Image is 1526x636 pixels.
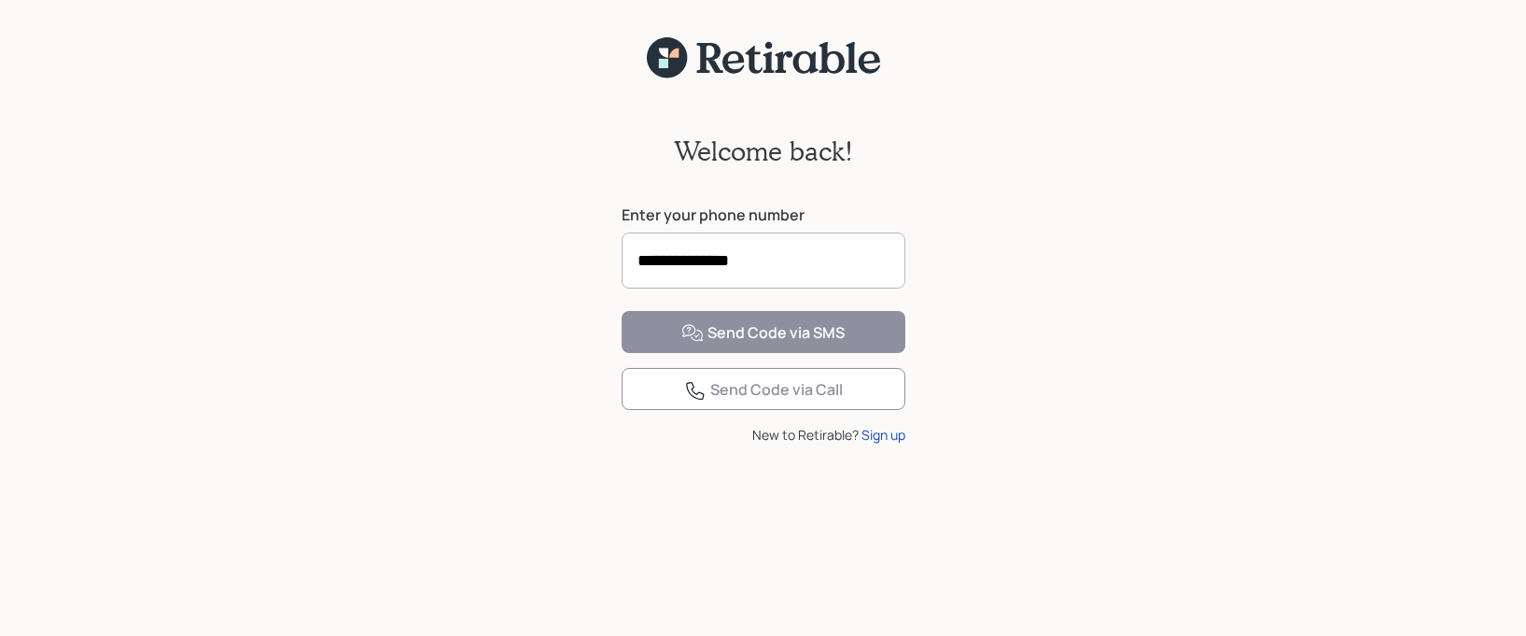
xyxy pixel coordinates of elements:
h2: Welcome back! [674,135,853,167]
label: Enter your phone number [622,205,905,225]
div: Sign up [861,425,905,445]
button: Send Code via Call [622,368,905,410]
button: Send Code via SMS [622,311,905,353]
div: New to Retirable? [622,425,905,445]
div: Send Code via SMS [681,322,845,345]
div: Send Code via Call [684,379,843,402]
